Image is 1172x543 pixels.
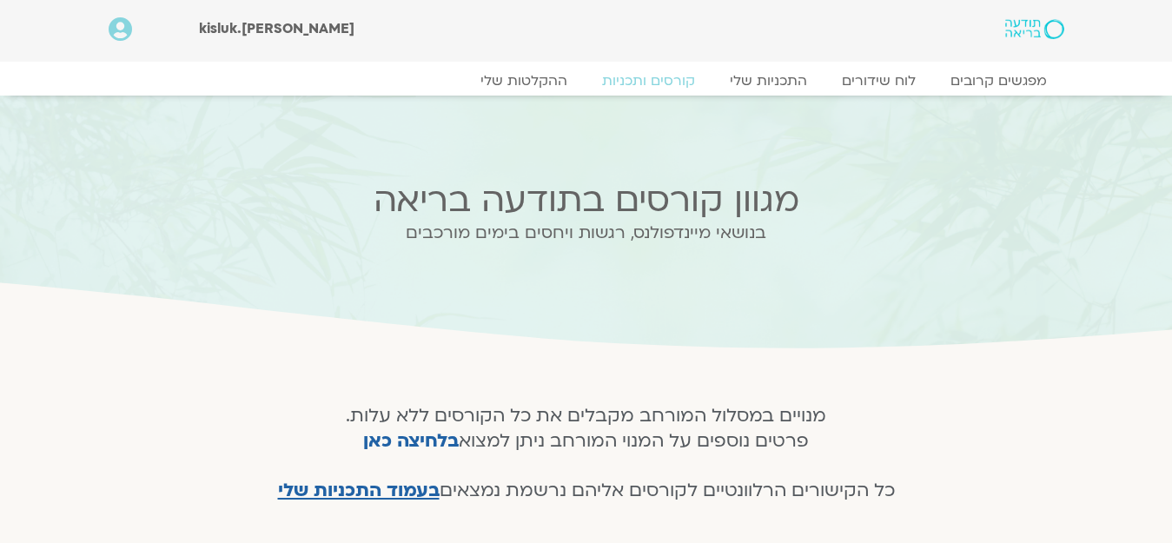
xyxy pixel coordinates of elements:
a: לוח שידורים [824,72,933,89]
nav: Menu [109,72,1064,89]
h2: מגוון קורסים בתודעה בריאה [246,181,927,220]
h4: מנויים במסלול המורחב מקבלים את כל הקורסים ללא עלות. פרטים נוספים על המנוי המורחב ניתן למצוא כל הק... [257,404,915,504]
h2: בנושאי מיינדפולנס, רגשות ויחסים בימים מורכבים [246,223,927,242]
a: מפגשים קרובים [933,72,1064,89]
a: ההקלטות שלי [463,72,585,89]
a: התכניות שלי [712,72,824,89]
a: בעמוד התכניות שלי [278,478,440,503]
span: [PERSON_NAME].kisluk [199,19,354,38]
a: בלחיצה כאן [363,428,459,454]
a: קורסים ותכניות [585,72,712,89]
